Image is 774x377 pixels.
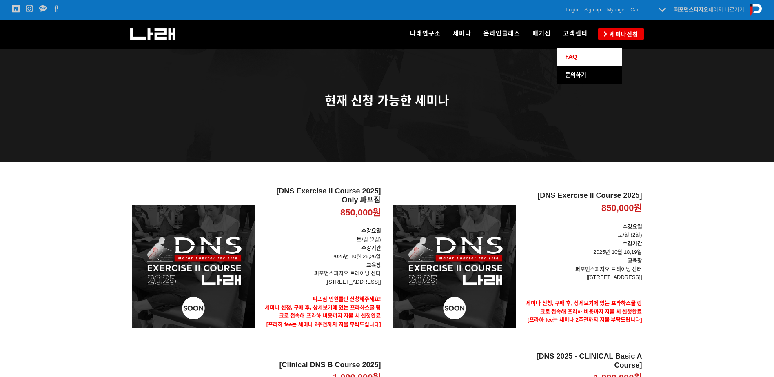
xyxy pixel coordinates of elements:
a: 세미나신청 [598,28,644,40]
p: 토/일 (2일) [261,227,381,244]
strong: 수강기간 [623,240,642,246]
span: FAQ [565,53,577,60]
span: 나래연구소 [410,30,441,37]
p: 토/일 (2일) [522,223,642,240]
p: 2025년 10월 25,26일 [261,244,381,261]
a: Login [566,6,578,14]
span: 문의하기 [565,71,586,78]
span: 고객센터 [563,30,588,37]
a: 고객센터 [557,20,594,48]
a: [DNS Exercise II Course 2025] Only 파프짐 850,000원 수강요일토/일 (2일)수강기간 2025년 10월 25,26일교육장퍼포먼스피지오 트레이닝 ... [261,187,381,346]
strong: 교육장 [628,257,642,264]
span: 매거진 [532,30,551,37]
strong: 수강요일 [623,224,642,230]
strong: 수강요일 [361,228,381,234]
p: 850,000원 [601,202,642,214]
a: Mypage [607,6,625,14]
span: 온라인클래스 [483,30,520,37]
span: [프라하 fee는 세미나 2주전까지 지불 부탁드립니다] [528,317,642,323]
p: 850,000원 [340,207,381,219]
p: [[STREET_ADDRESS]] [261,278,381,286]
h2: [Clinical DNS B Course 2025] [261,361,381,370]
a: 문의하기 [557,66,622,84]
p: 퍼포먼스피지오 트레이닝 센터 [261,269,381,278]
strong: 세미나 신청, 구매 후, 상세보기에 있는 프라하스쿨 링크로 접속해 프라하 비용까지 지불 시 신청완료 [265,304,381,319]
span: 현재 신청 가능한 세미나 [325,94,449,107]
a: [DNS Exercise II Course 2025] 850,000원 수강요일토/일 (2일)수강기간 2025년 10월 18,19일교육장퍼포먼스피지오 트레이닝 센터[[STREE... [522,191,642,342]
span: 세미나 [453,30,471,37]
a: Sign up [584,6,601,14]
h2: [DNS 2025 - CLINICAL Basic A Course] [522,352,642,370]
span: [프라하 fee는 세미나 2주전까지 지불 부탁드립니다] [266,321,381,327]
a: 세미나 [447,20,477,48]
a: 퍼포먼스피지오페이지 바로가기 [674,7,744,13]
a: 온라인클래스 [477,20,526,48]
strong: 퍼포먼스피지오 [674,7,708,13]
h2: [DNS Exercise II Course 2025] Only 파프짐 [261,187,381,204]
strong: 수강기간 [361,245,381,251]
p: [[STREET_ADDRESS]] [522,273,642,282]
h2: [DNS Exercise II Course 2025] [522,191,642,200]
a: 나래연구소 [404,20,447,48]
a: 매거진 [526,20,557,48]
strong: 교육장 [366,262,381,268]
a: FAQ [557,48,622,66]
p: 2025년 10월 18,19일 [522,240,642,257]
p: 퍼포먼스피지오 트레이닝 센터 [522,265,642,274]
strong: 세미나 신청, 구매 후, 상세보기에 있는 프라하스쿨 링크로 접속해 프라하 비용까지 지불 시 신청완료 [526,300,642,315]
a: Cart [630,6,640,14]
span: 세미나신청 [607,30,638,38]
strong: 파프짐 인원들만 신청해주세요! [313,296,381,302]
